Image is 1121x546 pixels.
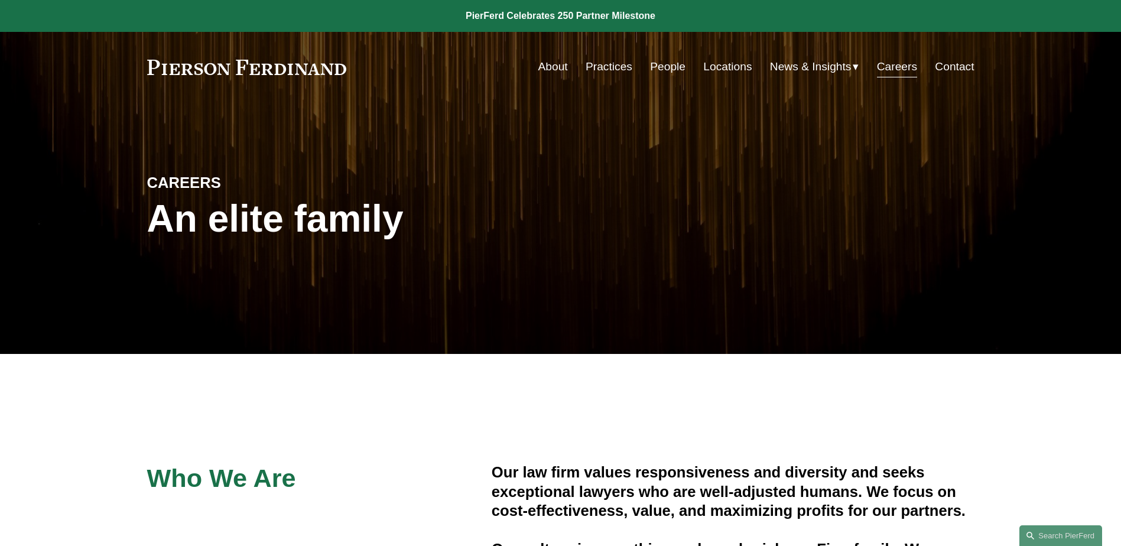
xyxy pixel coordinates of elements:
[650,56,685,78] a: People
[147,173,354,192] h4: CAREERS
[935,56,974,78] a: Contact
[147,197,561,240] h1: An elite family
[147,464,296,492] span: Who We Are
[538,56,568,78] a: About
[877,56,917,78] a: Careers
[770,57,852,77] span: News & Insights
[586,56,632,78] a: Practices
[770,56,859,78] a: folder dropdown
[492,463,974,520] h4: Our law firm values responsiveness and diversity and seeks exceptional lawyers who are well-adjus...
[1019,525,1102,546] a: Search this site
[703,56,752,78] a: Locations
